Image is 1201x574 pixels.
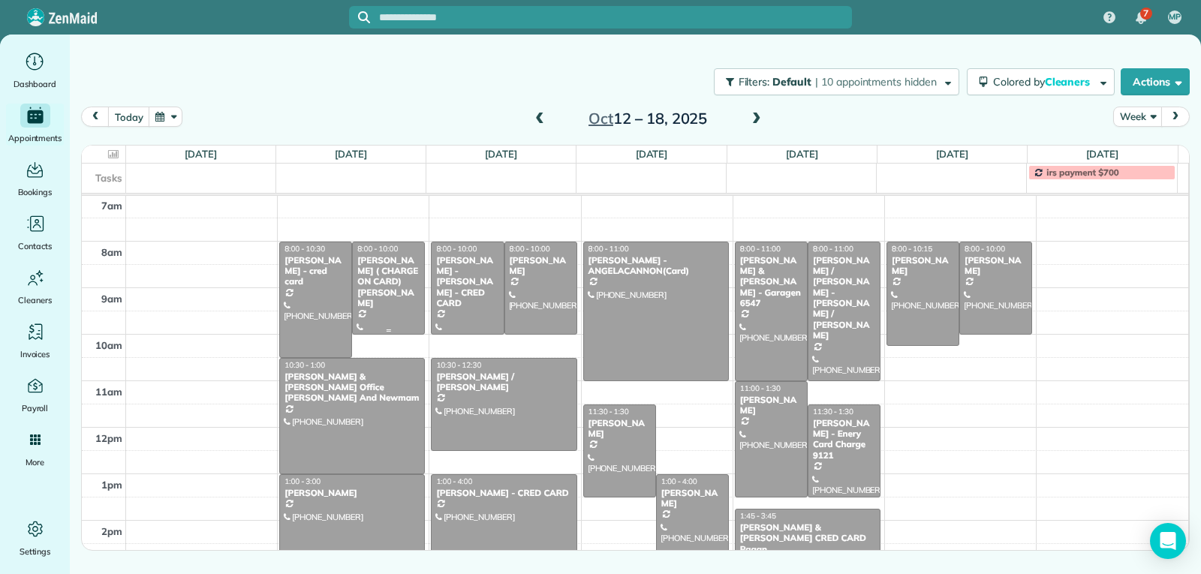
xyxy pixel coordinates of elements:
button: today [108,107,149,127]
span: 1pm [101,479,122,491]
span: Cleaners [1045,75,1093,89]
span: Dashboard [14,77,56,92]
span: Bookings [18,185,53,200]
span: 1:00 - 3:00 [284,476,321,486]
span: Oct [588,109,613,128]
span: | 10 appointments hidden [815,75,937,89]
a: Invoices [6,320,64,362]
span: Invoices [20,347,50,362]
span: More [26,455,44,470]
a: [DATE] [335,148,367,160]
a: Settings [6,517,64,559]
span: Contacts [18,239,52,254]
span: 11am [95,386,122,398]
span: Payroll [22,401,49,416]
span: 1:45 - 3:45 [740,511,776,521]
a: Dashboard [6,50,64,92]
div: [PERSON_NAME] - cred card [284,255,348,287]
button: prev [81,107,110,127]
div: [PERSON_NAME] [661,488,724,509]
div: [PERSON_NAME] & [PERSON_NAME] - Garagen 6547 [739,255,803,309]
span: Filters: [739,75,770,89]
button: Filters: Default | 10 appointments hidden [714,68,959,95]
button: next [1161,107,1190,127]
span: 10:30 - 12:30 [436,360,481,370]
span: Colored by [993,75,1095,89]
div: [PERSON_NAME] [509,255,573,277]
div: [PERSON_NAME] & [PERSON_NAME] CRED CARD Pagan [739,522,876,554]
div: [PERSON_NAME] - CRED CARD [435,488,572,498]
span: irs payment $700 [1046,167,1118,178]
span: 8am [101,246,122,258]
button: Focus search [349,11,370,23]
span: 11:30 - 1:30 [813,407,853,416]
button: Colored byCleaners [967,68,1115,95]
button: Actions [1121,68,1190,95]
div: 7 unread notifications [1125,2,1157,35]
span: 1:00 - 4:00 [661,476,697,486]
a: Bookings [6,158,64,200]
span: 12pm [95,432,122,444]
span: 10:30 - 1:00 [284,360,325,370]
span: 7 [1143,8,1148,20]
a: [DATE] [936,148,968,160]
span: 2pm [101,525,122,537]
a: Filters: Default | 10 appointments hidden [706,68,959,95]
span: Cleaners [18,293,52,308]
div: [PERSON_NAME] [739,395,803,416]
div: [PERSON_NAME] -[PERSON_NAME] - CRED CARD [435,255,499,309]
span: 1:00 - 4:00 [436,476,472,486]
span: 9am [101,293,122,305]
div: Open Intercom Messenger [1150,523,1186,559]
span: 8:00 - 11:00 [813,244,853,254]
div: [PERSON_NAME] / [PERSON_NAME] [435,371,572,393]
div: [PERSON_NAME] ( CHARGE ON CARD) [PERSON_NAME] [357,255,420,309]
button: Week [1113,107,1162,127]
div: [PERSON_NAME] - ANGELACANNON(Card) [588,255,724,277]
span: 8:00 - 10:15 [892,244,932,254]
span: 8:00 - 10:30 [284,244,325,254]
div: [PERSON_NAME] [588,418,652,440]
span: MP [1169,11,1181,23]
h2: 12 – 18, 2025 [554,110,742,127]
div: [PERSON_NAME] & [PERSON_NAME] Office [PERSON_NAME] And Newmam [284,371,420,404]
span: 11:30 - 1:30 [588,407,629,416]
a: [DATE] [786,148,818,160]
a: Payroll [6,374,64,416]
div: [PERSON_NAME] [964,255,1028,277]
a: [DATE] [185,148,217,160]
a: [DATE] [1086,148,1118,160]
span: 10am [95,339,122,351]
span: 7am [101,200,122,212]
a: [DATE] [485,148,517,160]
div: [PERSON_NAME] - Enery Card Charge 9121 [812,418,876,461]
a: Cleaners [6,266,64,308]
a: Appointments [6,104,64,146]
a: [DATE] [636,148,668,160]
svg: Focus search [358,11,370,23]
span: 11:00 - 1:30 [740,383,781,393]
span: 8:00 - 10:00 [510,244,550,254]
div: [PERSON_NAME] [891,255,955,277]
a: Contacts [6,212,64,254]
span: 8:00 - 11:00 [740,244,781,254]
span: Settings [20,544,51,559]
div: [PERSON_NAME] / [PERSON_NAME] - [PERSON_NAME] / [PERSON_NAME] [812,255,876,341]
span: Appointments [8,131,62,146]
span: 8:00 - 10:00 [357,244,398,254]
span: 8:00 - 11:00 [588,244,629,254]
span: Default [772,75,812,89]
span: 8:00 - 10:00 [436,244,477,254]
div: [PERSON_NAME] [284,488,420,498]
span: 8:00 - 10:00 [965,244,1005,254]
